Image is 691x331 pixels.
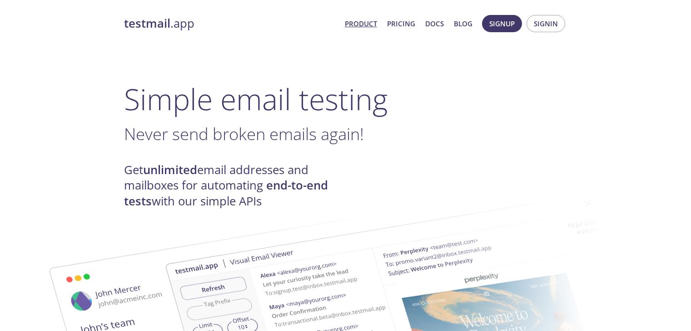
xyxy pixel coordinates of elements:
button: Signin [527,15,565,32]
strong: testmail [124,15,170,31]
a: Product [345,18,377,29]
button: Signup [482,15,522,32]
h4: Get email addresses and mailboxes for automating with our simple APIs [124,162,346,209]
a: Docs [425,18,444,29]
strong: unlimited [143,162,197,178]
a: testmail.app [124,16,338,31]
a: Blog [454,18,472,29]
span: Signin [534,18,558,29]
h1: Simple email testing [124,82,567,117]
strong: end-to-end tests [124,177,328,209]
a: Pricing [387,18,415,29]
span: Never send broken emails again! [124,122,364,145]
span: Signup [489,18,515,29]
